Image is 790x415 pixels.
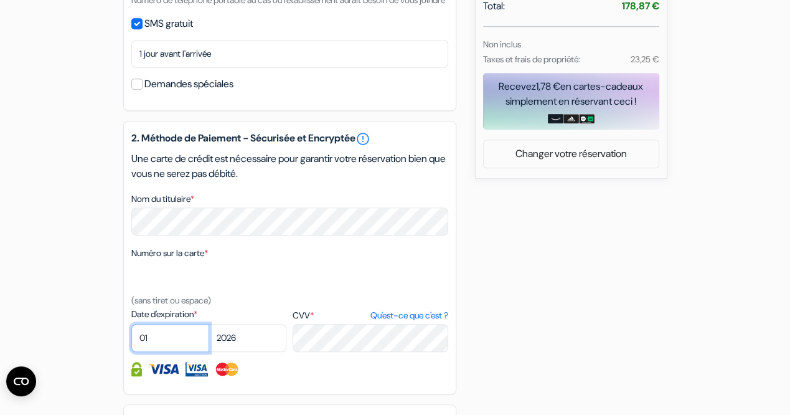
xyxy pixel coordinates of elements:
p: Une carte de crédit est nécessaire pour garantir votre réservation bien que vous ne serez pas déb... [131,151,448,181]
h5: 2. Méthode de Paiement - Sécurisée et Encryptée [131,131,448,146]
label: Numéro sur la carte [131,247,208,260]
img: amazon-card-no-text.png [548,114,563,124]
div: Recevez en cartes-cadeaux simplement en réservant ceci ! [483,79,659,109]
small: Taxes et frais de propriété: [483,54,580,65]
a: error_outline [355,131,370,146]
a: Changer votre réservation [484,142,659,166]
small: (sans tiret ou espace) [131,295,211,306]
a: Qu'est-ce que c'est ? [370,309,448,322]
img: Visa Electron [186,362,208,376]
label: Nom du titulaire [131,193,194,206]
img: Master Card [214,362,240,376]
img: adidas-card.png [563,114,579,124]
small: 23,25 € [630,54,659,65]
img: uber-uber-eats-card.png [579,114,595,124]
span: 1,78 € [536,80,560,93]
img: Visa [148,362,179,376]
label: Demandes spéciales [144,75,233,93]
label: SMS gratuit [144,15,193,32]
small: Non inclus [483,39,521,50]
img: Information de carte de crédit entièrement encryptée et sécurisée [131,362,142,376]
label: Date d'expiration [131,308,286,321]
button: Ouvrir le widget CMP [6,366,36,396]
label: CVV [293,309,448,322]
